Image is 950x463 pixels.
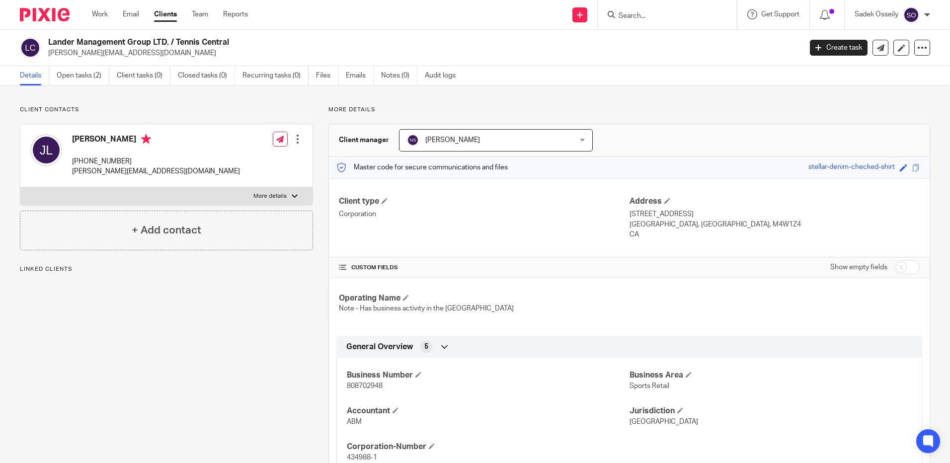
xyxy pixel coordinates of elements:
h4: Client type [339,196,629,207]
img: svg%3E [407,134,419,146]
span: Get Support [761,11,799,18]
i: Primary [141,134,151,144]
a: Clients [154,9,177,19]
span: [GEOGRAPHIC_DATA] [630,418,698,425]
h4: + Add contact [132,223,201,238]
a: Work [92,9,108,19]
span: 808702948 [347,383,383,389]
h4: [PERSON_NAME] [72,134,240,147]
p: Sadek Osseily [855,9,898,19]
a: Client tasks (0) [117,66,170,85]
p: More details [253,192,287,200]
a: Emails [346,66,374,85]
input: Search [618,12,707,21]
h4: Business Area [630,370,912,381]
h4: Corporation-Number [347,442,629,452]
a: Files [316,66,338,85]
p: [PHONE_NUMBER] [72,156,240,166]
p: CA [630,230,920,239]
p: Linked clients [20,265,313,273]
img: Pixie [20,8,70,21]
a: Recurring tasks (0) [242,66,309,85]
a: Audit logs [425,66,463,85]
p: Client contacts [20,106,313,114]
a: Team [192,9,208,19]
p: [STREET_ADDRESS] [630,209,920,219]
a: Reports [223,9,248,19]
div: stellar-denim-checked-shirt [808,162,895,173]
p: Corporation [339,209,629,219]
label: Show empty fields [830,262,887,272]
span: Note - Has business activity in the [GEOGRAPHIC_DATA] [339,305,514,312]
h4: Address [630,196,920,207]
a: Email [123,9,139,19]
p: [PERSON_NAME][EMAIL_ADDRESS][DOMAIN_NAME] [72,166,240,176]
h3: Client manager [339,135,389,145]
h4: Accountant [347,406,629,416]
a: Create task [810,40,868,56]
h4: Operating Name [339,293,629,304]
span: 5 [424,342,428,352]
a: Open tasks (2) [57,66,109,85]
h4: CUSTOM FIELDS [339,264,629,272]
img: svg%3E [20,37,41,58]
p: [PERSON_NAME][EMAIL_ADDRESS][DOMAIN_NAME] [48,48,795,58]
h4: Jurisdiction [630,406,912,416]
span: [PERSON_NAME] [425,137,480,144]
img: svg%3E [903,7,919,23]
h4: Business Number [347,370,629,381]
img: svg%3E [30,134,62,166]
span: General Overview [346,342,413,352]
span: 434988-1 [347,454,377,461]
a: Notes (0) [381,66,417,85]
p: More details [328,106,930,114]
span: ABM [347,418,362,425]
p: Master code for secure communications and files [336,162,508,172]
a: Closed tasks (0) [178,66,235,85]
h2: Lander Management Group LTD. / Tennis Central [48,37,645,48]
span: Sports Retail [630,383,669,389]
a: Details [20,66,49,85]
p: [GEOGRAPHIC_DATA], [GEOGRAPHIC_DATA], M4W1Z4 [630,220,920,230]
